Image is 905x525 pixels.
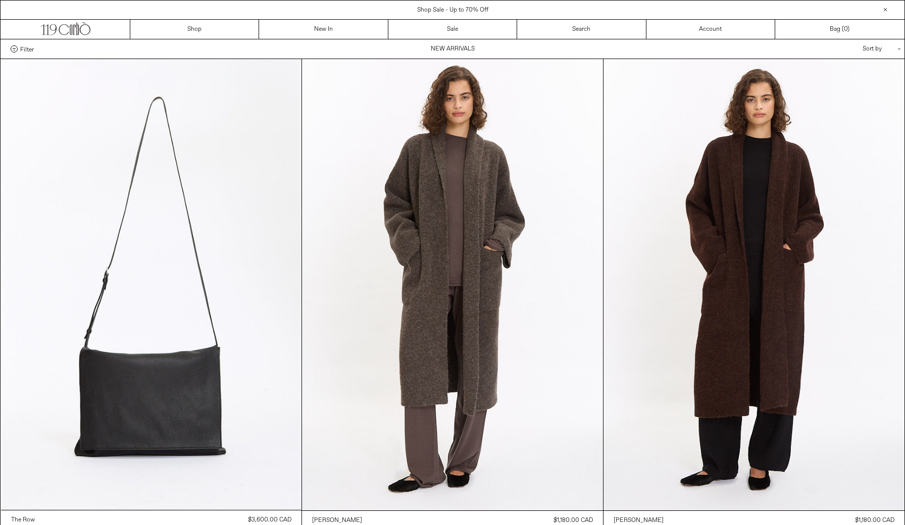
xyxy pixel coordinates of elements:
div: $3,600.00 CAD [248,515,291,524]
a: [PERSON_NAME] [614,516,677,525]
img: Lauren Manoogian Double Face Long Coat in grey taupe [302,59,603,510]
div: Sort by [803,39,894,59]
div: [PERSON_NAME] [614,516,664,525]
div: The Row [11,516,35,524]
span: Filter [20,45,34,52]
a: Sale [388,20,517,39]
img: The Row Nan Messenger Bag [1,59,302,510]
a: Account [646,20,775,39]
a: Search [517,20,646,39]
a: Shop [130,20,259,39]
span: ) [844,25,849,34]
img: Lauren Manoogian Double Face Long Coat in merlot [604,59,904,510]
div: $1,180.00 CAD [554,516,593,525]
a: [PERSON_NAME] [312,516,375,525]
span: 0 [844,25,847,33]
a: New In [259,20,388,39]
a: Shop Sale - Up to 70% Off [417,6,488,14]
div: $1,180.00 CAD [855,516,894,525]
div: [PERSON_NAME] [312,516,362,525]
a: Bag () [775,20,904,39]
a: The Row [11,515,54,524]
